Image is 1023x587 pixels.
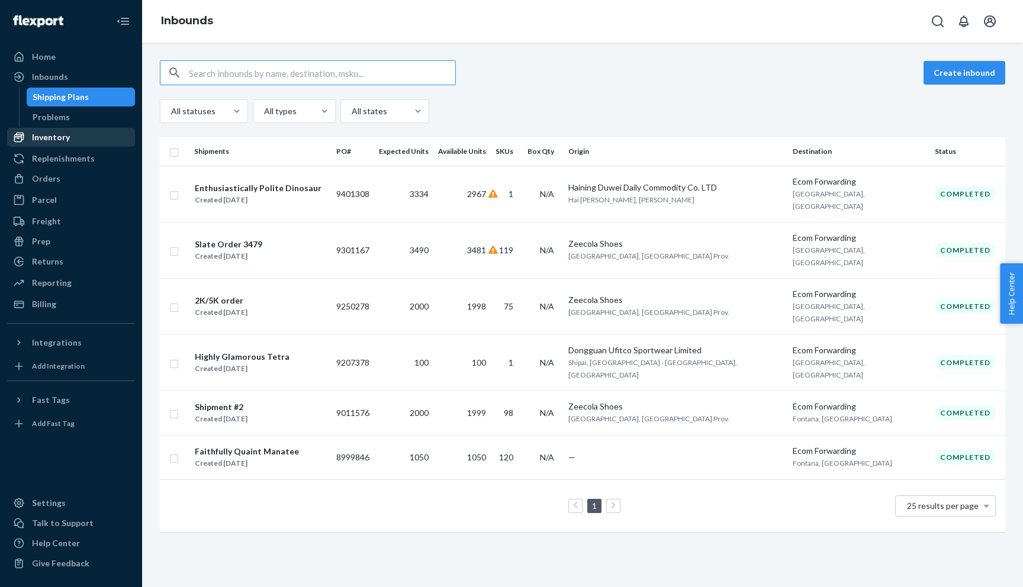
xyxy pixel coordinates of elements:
th: Available Units [433,137,491,166]
button: Help Center [1000,263,1023,324]
div: Haining Duwei Daily Commodity Co. LTD [568,182,783,193]
ol: breadcrumbs [152,4,223,38]
td: 9207378 [332,334,374,391]
button: Open notifications [952,9,976,33]
div: Dongguan Ufitco Sportwear Limited [568,344,783,356]
div: Shipping Plans [33,91,89,103]
span: Shipai, [GEOGRAPHIC_DATA] - [GEOGRAPHIC_DATA], [GEOGRAPHIC_DATA] [568,358,737,379]
span: 119 [499,245,513,255]
span: [GEOGRAPHIC_DATA], [GEOGRAPHIC_DATA] [793,302,865,323]
th: Status [930,137,1005,166]
div: Zeecola Shoes [568,294,783,306]
th: Box Qty [523,137,564,166]
a: Reporting [7,273,135,292]
img: Flexport logo [13,15,63,27]
span: [GEOGRAPHIC_DATA], [GEOGRAPHIC_DATA] [793,358,865,379]
div: Completed [935,355,996,370]
div: Faithfully Quaint Manatee [195,446,299,457]
td: 9250278 [332,278,374,334]
div: Ecom Forwarding [793,344,925,356]
span: 3490 [410,245,429,255]
span: 25 results per page [907,501,979,511]
input: Search inbounds by name, destination, msku... [189,61,455,85]
div: Ecom Forwarding [793,232,925,244]
a: Problems [27,108,136,127]
td: 8999846 [332,435,374,479]
a: Freight [7,212,135,231]
span: N/A [540,245,554,255]
div: Created [DATE] [195,413,247,425]
span: 1050 [410,452,429,462]
button: Open account menu [978,9,1002,33]
div: Enthusiastically Polite Dinosaur [195,182,321,194]
span: 2000 [410,408,429,418]
span: 3481 [467,245,486,255]
div: Completed [935,186,996,201]
button: Create inbound [924,61,1005,85]
a: Home [7,47,135,66]
div: Integrations [32,337,82,349]
div: Orders [32,173,60,185]
div: Highly Glamorous Tetra [195,351,289,363]
th: SKUs [491,137,523,166]
a: Add Integration [7,357,135,376]
input: All types [263,105,264,117]
span: [GEOGRAPHIC_DATA], [GEOGRAPHIC_DATA] Prov. [568,308,729,317]
div: Fast Tags [32,394,70,406]
span: N/A [540,408,554,418]
div: Completed [935,299,996,314]
a: Shipping Plans [27,88,136,107]
span: N/A [540,357,554,367]
a: Prep [7,232,135,251]
div: Talk to Support [32,517,94,529]
span: Fontana, [GEOGRAPHIC_DATA] [793,414,892,423]
div: Inbounds [32,71,68,83]
span: N/A [540,452,554,462]
button: Integrations [7,333,135,352]
a: Page 1 is your current page [590,501,599,511]
span: 2967 [467,189,486,199]
div: Problems [33,111,70,123]
span: 1050 [467,452,486,462]
div: Add Integration [32,361,85,371]
div: Prep [32,236,50,247]
a: Parcel [7,191,135,209]
div: Give Feedback [32,557,89,569]
th: Destination [788,137,930,166]
div: Help Center [32,537,80,549]
a: Inventory [7,128,135,147]
div: Slate Order 3479 [195,238,262,250]
a: Returns [7,252,135,271]
span: 120 [499,452,513,462]
a: Talk to Support [7,514,135,533]
div: Completed [935,243,996,257]
span: Hai [PERSON_NAME], [PERSON_NAME] [568,195,694,204]
button: Give Feedback [7,554,135,573]
a: Inbounds [7,67,135,86]
td: 9401308 [332,166,374,222]
div: Created [DATE] [195,457,299,469]
div: Zeecola Shoes [568,238,783,250]
div: Created [DATE] [195,194,321,206]
input: All statuses [170,105,171,117]
th: Expected Units [374,137,433,166]
span: — [568,452,575,462]
span: [GEOGRAPHIC_DATA], [GEOGRAPHIC_DATA] Prov. [568,414,729,423]
span: 98 [504,408,513,418]
a: Help Center [7,534,135,553]
a: Add Fast Tag [7,414,135,433]
span: Fontana, [GEOGRAPHIC_DATA] [793,459,892,467]
span: 100 [414,357,429,367]
span: 1 [509,189,513,199]
a: Settings [7,494,135,512]
span: 2000 [410,301,429,311]
button: Fast Tags [7,391,135,409]
span: 75 [504,301,513,311]
th: Shipments [189,137,332,166]
span: [GEOGRAPHIC_DATA], [GEOGRAPHIC_DATA] Prov. [568,251,729,260]
button: Close Navigation [111,9,135,33]
div: Settings [32,497,66,509]
div: Created [DATE] [195,363,289,375]
div: Completed [935,405,996,420]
